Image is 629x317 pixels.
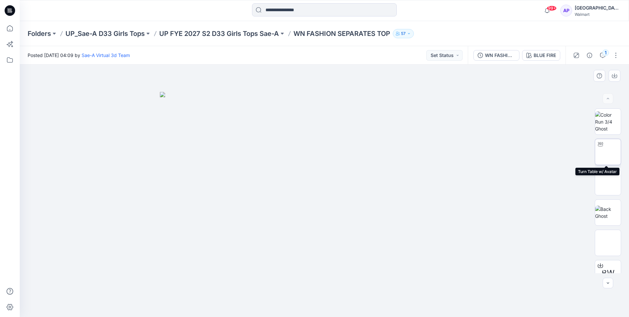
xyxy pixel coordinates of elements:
img: Color Run 3/4 Ghost [595,111,621,132]
div: AP [560,5,572,16]
a: Folders [28,29,51,38]
div: 1 [602,49,609,56]
img: Back Ghost [595,206,621,219]
button: WN FASHION SEPARATES TOP_REV2_FULL COLORWAYS [473,50,519,61]
a: UP_Sae-A D33 Girls Tops [65,29,145,38]
a: Sae-A Virtual 3d Team [82,52,130,58]
a: UP FYE 2027 S2 D33 Girls Tops Sae-A [159,29,279,38]
span: Posted [DATE] 04:09 by [28,52,130,59]
div: Walmart [575,12,621,17]
img: eyJhbGciOiJIUzI1NiIsImtpZCI6IjAiLCJzbHQiOiJzZXMiLCJ0eXAiOiJKV1QifQ.eyJkYXRhIjp7InR5cGUiOiJzdG9yYW... [160,92,489,317]
button: 1 [597,50,608,61]
div: BLUE FIRE [534,52,556,59]
button: Details [584,50,595,61]
p: WN FASHION SEPARATES TOP [293,29,390,38]
button: BLUE FIRE [522,50,560,61]
span: BW [602,267,615,279]
span: 99+ [547,6,557,11]
div: [GEOGRAPHIC_DATA] [575,4,621,12]
button: 57 [393,29,414,38]
div: WN FASHION SEPARATES TOP_REV2_FULL COLORWAYS [485,52,515,59]
p: 57 [401,30,406,37]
